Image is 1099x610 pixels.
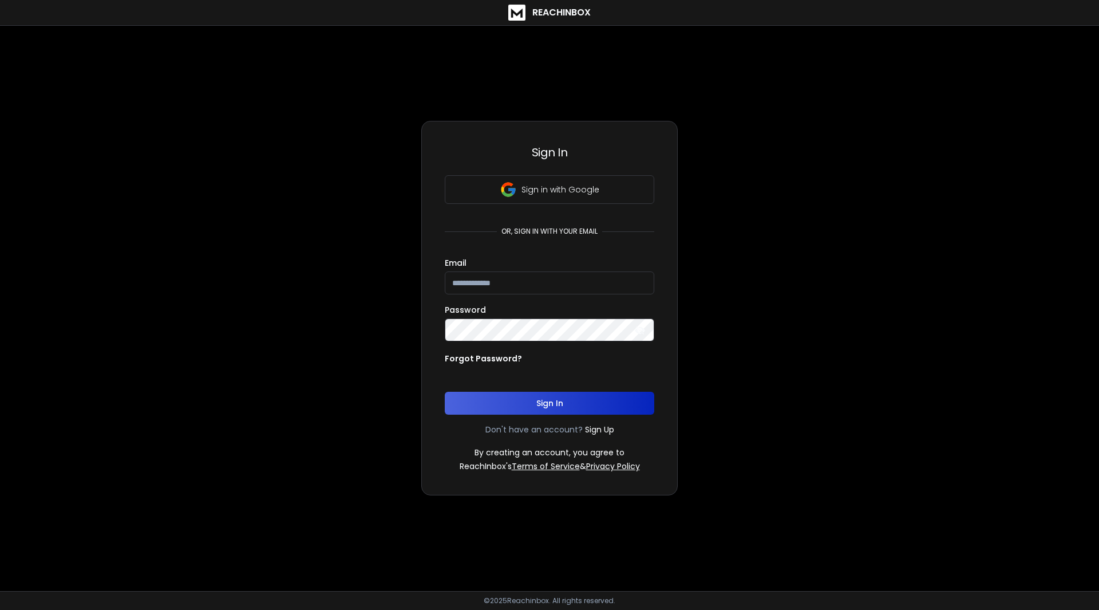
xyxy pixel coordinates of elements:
[512,461,580,472] a: Terms of Service
[445,306,486,314] label: Password
[586,461,640,472] a: Privacy Policy
[532,6,591,19] h1: ReachInbox
[585,424,614,435] a: Sign Up
[485,424,583,435] p: Don't have an account?
[445,144,654,160] h3: Sign In
[445,392,654,415] button: Sign In
[475,447,624,458] p: By creating an account, you agree to
[445,353,522,364] p: Forgot Password?
[445,259,467,267] label: Email
[497,227,602,236] p: or, sign in with your email
[460,461,640,472] p: ReachInbox's &
[508,5,591,21] a: ReachInbox
[445,175,654,204] button: Sign in with Google
[508,5,525,21] img: logo
[484,596,615,605] p: © 2025 Reachinbox. All rights reserved.
[521,184,599,195] p: Sign in with Google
